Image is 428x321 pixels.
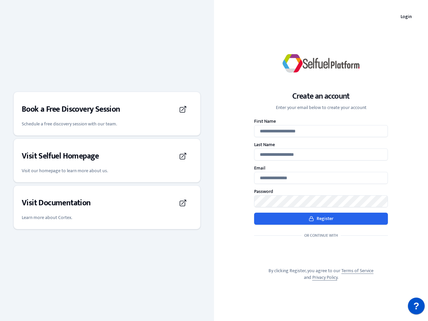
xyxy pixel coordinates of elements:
p: Learn more about Cortex. [22,214,192,221]
label: Password [254,189,388,194]
h3: Book a Free Discovery Session [22,104,120,115]
p: Schedule a free discovery session with our team. [22,121,192,127]
button: Register [254,213,388,225]
iframe: Sign in with Google Button [251,245,391,260]
h3: Visit Documentation [22,198,91,208]
iframe: JSD widget [405,294,428,321]
a: Privacy Policy [312,274,337,281]
a: Login [395,11,417,23]
a: Terms of Service [341,267,373,275]
h3: Visit Selfuel Homepage [22,151,99,162]
label: Email [254,166,388,171]
label: First Name [254,119,388,124]
label: Last Name [254,142,388,147]
p: By clicking Register, you agree to our and . [254,267,388,281]
p: Enter your email below to create your account [276,104,366,111]
span: Or continue with [302,233,341,238]
p: Visit our homepage to learn more about us. [22,168,192,174]
h1: Create an account [276,91,366,102]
